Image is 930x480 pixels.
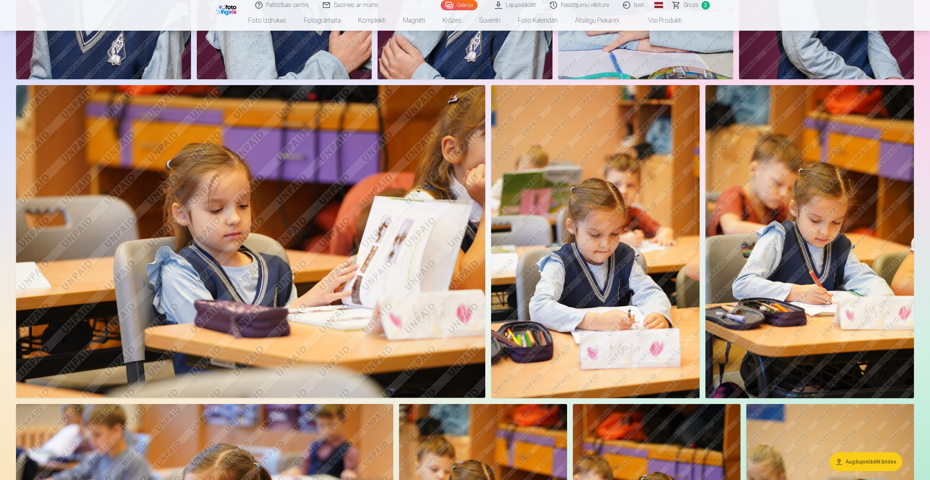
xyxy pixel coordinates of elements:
[240,10,295,31] a: Foto izdrukas
[349,10,394,31] a: Komplekti
[830,452,902,471] button: Augšupielādēt bildes
[394,10,434,31] a: Magnēti
[295,10,349,31] a: Fotogrāmata
[628,10,690,31] a: Visi produkti
[509,10,566,31] a: Foto kalendāri
[566,10,628,31] a: Atslēgu piekariņi
[701,1,710,9] span: 2
[470,10,509,31] a: Suvenīri
[434,10,470,31] a: Krūzes
[216,3,238,15] img: /fa1
[684,1,699,9] span: Grozs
